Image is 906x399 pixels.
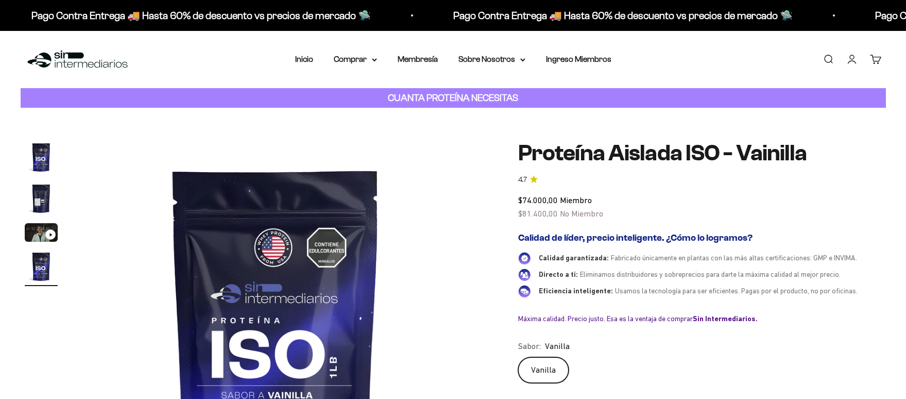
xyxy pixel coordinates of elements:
[518,209,558,218] span: $81.400,00
[518,232,881,244] h2: Calidad de líder, precio inteligente. ¿Cómo lo logramos?
[545,340,570,353] span: Vanilla
[518,285,531,297] img: Eficiencia inteligente
[611,254,857,262] span: Fabricado únicamente en plantas con las más altas certificaciones: GMP e INVIMA.
[560,195,592,205] span: Miembro
[518,252,531,264] img: Calidad garantizada
[25,182,58,215] img: Proteína Aislada ISO - Vainilla
[615,287,858,295] span: Usamos la tecnología para ser eficientes. Pagas por el producto, no por oficinas.
[518,174,527,186] span: 4.7
[518,174,881,186] a: 4.74.7 de 5.0 estrellas
[295,55,313,63] a: Inicio
[25,141,58,174] img: Proteína Aislada ISO - Vainilla
[451,7,790,24] p: Pago Contra Entrega 🚚 Hasta 60% de descuento vs precios de mercado 🛸
[560,209,603,218] span: No Miembro
[693,314,758,323] b: Sin Intermediarios.
[518,141,881,165] h1: Proteína Aislada ISO - Vainilla
[458,53,525,66] summary: Sobre Nosotros
[25,141,58,177] button: Ir al artículo 1
[25,250,58,286] button: Ir al artículo 4
[539,287,613,295] span: Eficiencia inteligente:
[25,182,58,218] button: Ir al artículo 2
[518,195,558,205] span: $74.000,00
[539,254,609,262] span: Calidad garantizada:
[334,53,377,66] summary: Comprar
[398,55,438,63] a: Membresía
[539,270,578,278] span: Directo a ti:
[518,269,531,281] img: Directo a ti
[546,55,611,63] a: Ingreso Miembros
[580,270,841,278] span: Eliminamos distribuidores y sobreprecios para darte la máxima calidad al mejor precio.
[25,250,58,283] img: Proteína Aislada ISO - Vainilla
[25,223,58,245] button: Ir al artículo 3
[388,92,518,103] strong: CUANTA PROTEÍNA NECESITAS
[29,7,368,24] p: Pago Contra Entrega 🚚 Hasta 60% de descuento vs precios de mercado 🛸
[518,314,881,323] div: Máxima calidad. Precio justo. Esa es la ventaja de comprar
[518,340,541,353] legend: Sabor:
